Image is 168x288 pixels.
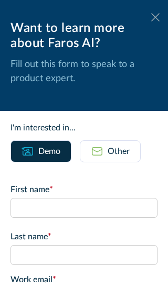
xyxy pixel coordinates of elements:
label: Work email [10,273,157,286]
div: Want to learn more about Faros AI? [10,21,157,51]
div: Other [108,145,130,158]
div: I'm interested in... [10,121,157,134]
label: First name [10,183,157,196]
p: Fill out this form to speak to a product expert. [10,58,157,86]
div: Demo [38,145,60,158]
label: Last name [10,230,157,243]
